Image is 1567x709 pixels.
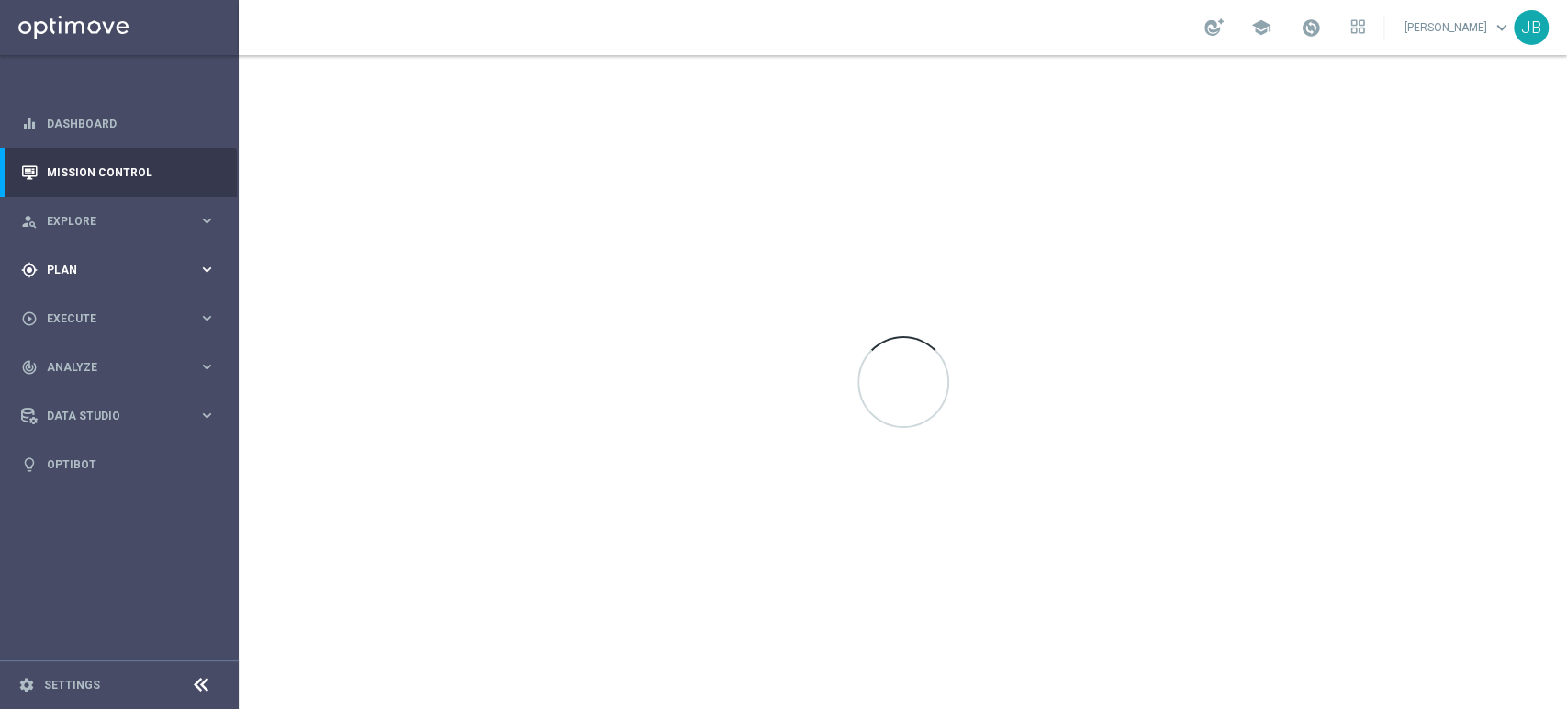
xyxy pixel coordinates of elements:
button: play_circle_outline Execute keyboard_arrow_right [20,311,217,326]
div: Plan [21,262,198,278]
div: Analyze [21,359,198,376]
a: [PERSON_NAME]keyboard_arrow_down [1403,14,1514,41]
i: play_circle_outline [21,310,38,327]
button: lightbulb Optibot [20,457,217,472]
i: keyboard_arrow_right [198,212,216,230]
a: Settings [44,680,100,691]
span: school [1251,17,1271,38]
i: keyboard_arrow_right [198,407,216,424]
div: Data Studio [21,408,198,424]
button: track_changes Analyze keyboard_arrow_right [20,360,217,375]
button: Data Studio keyboard_arrow_right [20,409,217,423]
span: keyboard_arrow_down [1492,17,1512,38]
button: gps_fixed Plan keyboard_arrow_right [20,263,217,277]
i: keyboard_arrow_right [198,309,216,327]
span: Execute [47,313,198,324]
i: person_search [21,213,38,230]
div: Mission Control [21,148,216,197]
i: keyboard_arrow_right [198,261,216,278]
button: person_search Explore keyboard_arrow_right [20,214,217,229]
i: gps_fixed [21,262,38,278]
i: settings [18,677,35,693]
button: Mission Control [20,165,217,180]
div: Dashboard [21,99,216,148]
i: track_changes [21,359,38,376]
i: lightbulb [21,456,38,473]
a: Optibot [47,440,216,489]
span: Plan [47,264,198,276]
div: Optibot [21,440,216,489]
a: Mission Control [47,148,216,197]
span: Explore [47,216,198,227]
div: Execute [21,310,198,327]
i: keyboard_arrow_right [198,358,216,376]
a: Dashboard [47,99,216,148]
i: equalizer [21,116,38,132]
div: JB [1514,10,1549,45]
div: Explore [21,213,198,230]
span: Analyze [47,362,198,373]
span: Data Studio [47,411,198,422]
button: equalizer Dashboard [20,117,217,131]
